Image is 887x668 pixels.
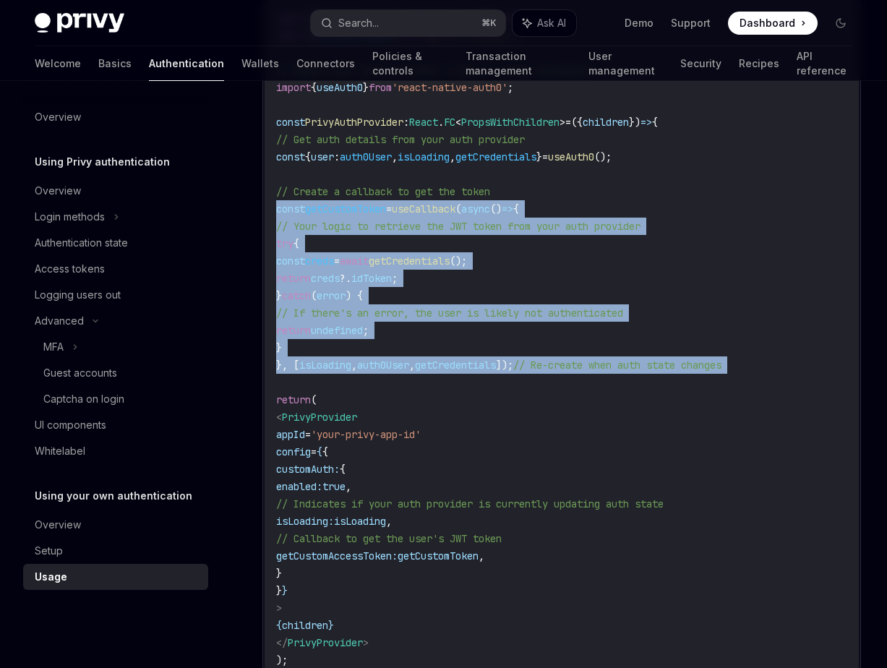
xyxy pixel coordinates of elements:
[276,202,305,215] span: const
[409,116,438,129] span: React
[537,16,566,30] span: Ask AI
[305,202,386,215] span: getCustomToken
[560,116,565,129] span: >
[479,549,484,562] span: ,
[392,272,398,285] span: ;
[513,10,576,36] button: Ask AI
[340,463,346,476] span: {
[23,412,208,438] a: UI components
[35,260,105,278] div: Access tokens
[363,636,369,649] span: >
[23,438,208,464] a: Whitelabel
[293,237,299,250] span: {
[276,150,305,163] span: const
[322,480,346,493] span: true
[35,234,128,252] div: Authentication state
[35,487,192,505] h5: Using your own authentication
[276,237,293,250] span: try
[35,416,106,434] div: UI components
[282,289,311,302] span: catch
[739,46,779,81] a: Recipes
[398,549,479,562] span: getCustomToken
[386,515,392,528] span: ,
[461,202,490,215] span: async
[536,150,542,163] span: }
[276,532,502,545] span: // Callback to get the user's JWT token
[35,312,84,330] div: Advanced
[23,256,208,282] a: Access tokens
[455,202,461,215] span: (
[652,116,658,129] span: {
[276,307,623,320] span: // If there's an error, the user is likely not authenticated
[507,81,513,94] span: ;
[311,272,340,285] span: creds
[340,254,369,267] span: await
[438,116,444,129] span: .
[392,81,507,94] span: 'react-native-auth0'
[35,516,81,534] div: Overview
[43,338,64,356] div: MFA
[276,463,340,476] span: customAuth:
[276,393,311,406] span: return
[466,46,571,81] a: Transaction management
[276,185,490,198] span: // Create a callback to get the token
[35,568,67,586] div: Usage
[571,116,583,129] span: ({
[322,445,328,458] span: {
[372,46,448,81] a: Policies & controls
[23,512,208,538] a: Overview
[829,12,852,35] button: Toggle dark mode
[276,549,398,562] span: getCustomAccessToken:
[43,390,124,408] div: Captcha on login
[317,289,346,302] span: error
[276,654,288,667] span: );
[35,442,85,460] div: Whitelabel
[317,81,363,94] span: useAuth0
[276,515,334,528] span: isLoading:
[276,445,311,458] span: config
[276,411,282,424] span: <
[276,584,282,597] span: }
[548,150,594,163] span: useAuth0
[305,150,311,163] span: {
[43,364,117,382] div: Guest accounts
[282,411,357,424] span: PrivyProvider
[305,254,334,267] span: creds
[351,359,357,372] span: ,
[23,282,208,308] a: Logging users out
[276,497,664,510] span: // Indicates if your auth provider is currently updating auth state
[565,116,571,129] span: =
[542,150,548,163] span: =
[305,428,311,441] span: =
[98,46,132,81] a: Basics
[740,16,795,30] span: Dashboard
[346,289,363,302] span: ) {
[23,360,208,386] a: Guest accounts
[340,150,392,163] span: auth0User
[35,13,124,33] img: dark logo
[496,359,513,372] span: ]);
[35,108,81,126] div: Overview
[282,619,328,632] span: children
[625,16,654,30] a: Demo
[282,584,288,597] span: }
[671,16,711,30] a: Support
[728,12,818,35] a: Dashboard
[296,46,355,81] a: Connectors
[288,636,363,649] span: PrivyProvider
[513,359,721,372] span: // Re-create when auth state changes
[35,208,105,226] div: Login methods
[241,46,279,81] a: Wallets
[276,272,311,285] span: return
[455,150,536,163] span: getCredentials
[444,116,455,129] span: FC
[640,116,652,129] span: =>
[588,46,664,81] a: User management
[23,386,208,412] a: Captcha on login
[334,254,340,267] span: =
[583,116,629,129] span: children
[398,150,450,163] span: isLoading
[594,150,612,163] span: ();
[35,286,121,304] div: Logging users out
[490,202,502,215] span: ()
